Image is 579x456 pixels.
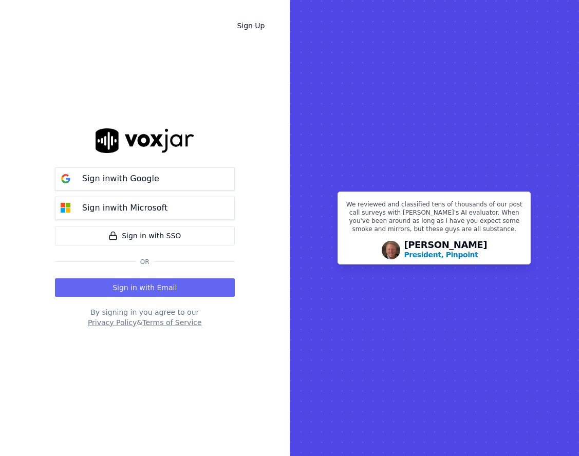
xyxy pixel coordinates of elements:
[88,317,137,328] button: Privacy Policy
[55,278,235,297] button: Sign in with Email
[55,168,76,189] img: google Sign in button
[55,198,76,218] img: microsoft Sign in button
[142,317,201,328] button: Terms of Service
[382,241,400,259] img: Avatar
[136,258,154,266] span: Or
[55,167,235,191] button: Sign inwith Google
[55,197,235,220] button: Sign inwith Microsoft
[82,202,167,214] p: Sign in with Microsoft
[229,16,273,35] a: Sign Up
[55,307,235,328] div: By signing in you agree to our &
[55,226,235,245] a: Sign in with SSO
[96,128,194,153] img: logo
[404,240,488,260] div: [PERSON_NAME]
[82,173,159,185] p: Sign in with Google
[404,250,478,260] p: President, Pinpoint
[344,200,524,237] p: We reviewed and classified tens of thousands of our post call surveys with [PERSON_NAME]'s AI eva...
